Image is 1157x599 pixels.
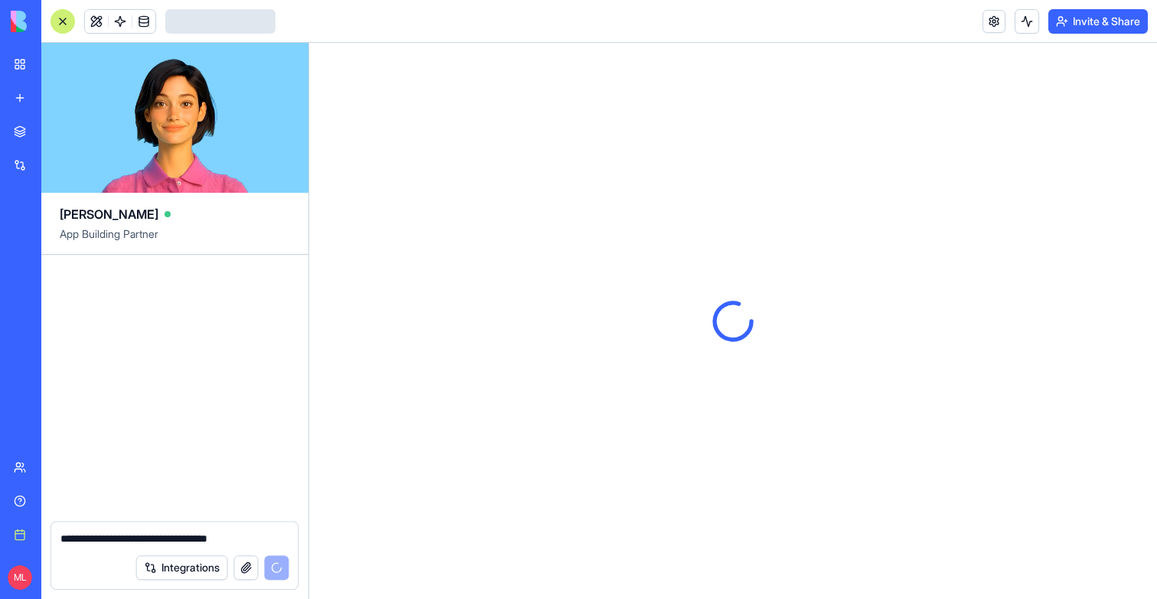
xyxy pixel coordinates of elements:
img: logo [11,11,106,32]
span: ML [8,565,32,590]
button: Integrations [136,555,228,580]
button: Invite & Share [1048,9,1148,34]
span: [PERSON_NAME] [60,205,158,223]
span: App Building Partner [60,226,290,254]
